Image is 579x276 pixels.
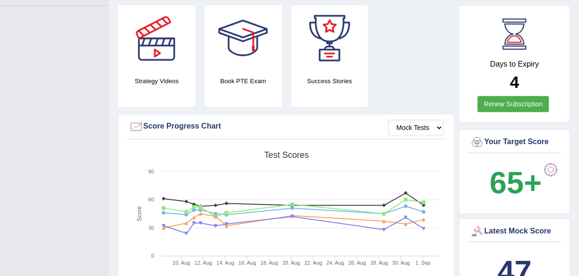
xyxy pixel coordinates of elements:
[148,197,154,202] text: 60
[148,225,154,231] text: 30
[477,96,549,112] a: Renew Subscription
[490,165,542,200] b: 65+
[264,150,309,160] tspan: Test scores
[260,260,278,266] tspan: 18. Aug
[238,260,256,266] tspan: 16. Aug
[194,260,212,266] tspan: 12. Aug
[173,260,190,266] tspan: 10. Aug
[151,253,154,259] text: 0
[392,260,410,266] tspan: 30. Aug
[205,76,282,86] h4: Book PTE Exam
[470,60,559,69] h4: Days to Expiry
[470,135,559,149] div: Your Target Score
[370,260,388,266] tspan: 28. Aug
[118,76,195,86] h4: Strategy Videos
[326,260,344,266] tspan: 24. Aug
[216,260,234,266] tspan: 14. Aug
[136,206,143,221] tspan: Score
[129,120,443,134] div: Score Progress Chart
[348,260,366,266] tspan: 26. Aug
[470,224,559,238] div: Latest Mock Score
[148,169,154,174] text: 90
[510,73,519,91] b: 4
[415,260,431,266] tspan: 1. Sep
[304,260,322,266] tspan: 22. Aug
[282,260,300,266] tspan: 20. Aug
[291,76,368,86] h4: Success Stories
